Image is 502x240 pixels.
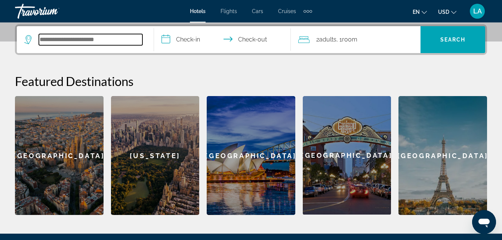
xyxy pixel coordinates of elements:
[413,9,420,15] span: en
[319,36,336,43] span: Adults
[316,34,336,45] span: 2
[472,210,496,234] iframe: Button to launch messaging window
[438,9,449,15] span: USD
[15,1,90,21] a: Travorium
[398,96,487,215] a: [GEOGRAPHIC_DATA]
[154,26,291,53] button: Check in and out dates
[342,36,357,43] span: Room
[473,7,482,15] span: LA
[15,74,487,89] h2: Featured Destinations
[438,6,456,17] button: Change currency
[413,6,427,17] button: Change language
[278,8,296,14] a: Cruises
[207,96,295,215] a: [GEOGRAPHIC_DATA]
[190,8,206,14] a: Hotels
[304,5,312,17] button: Extra navigation items
[440,37,466,43] span: Search
[221,8,237,14] a: Flights
[252,8,263,14] a: Cars
[17,26,485,53] div: Search widget
[336,34,357,45] span: , 1
[15,96,104,215] a: [GEOGRAPHIC_DATA]
[111,96,200,215] a: [US_STATE]
[291,26,421,53] button: Travelers: 2 adults, 0 children
[303,96,391,215] a: [GEOGRAPHIC_DATA]
[303,96,391,215] div: [GEOGRAPHIC_DATA]
[421,26,485,53] button: Search
[468,3,487,19] button: User Menu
